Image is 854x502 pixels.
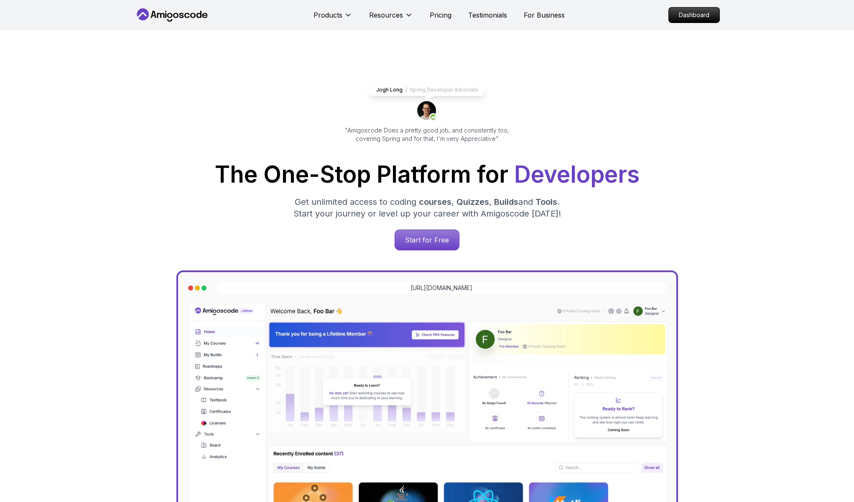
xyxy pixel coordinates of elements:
a: Pricing [430,10,451,20]
h1: The One-Stop Platform for [141,163,713,186]
span: Developers [514,161,640,188]
p: Products [314,10,342,20]
span: Tools [535,197,557,207]
p: "Amigoscode Does a pretty good job, and consistently too, covering Spring and for that, I'm very ... [334,126,521,143]
p: Start for Free [395,230,459,250]
p: Spring Developer Advocate [410,87,478,93]
a: [URL][DOMAIN_NAME] [410,284,472,292]
button: Products [314,10,352,27]
span: courses [419,197,451,207]
a: For Business [524,10,565,20]
span: Quizzes [456,197,489,207]
a: Dashboard [668,7,720,23]
button: Resources [369,10,413,27]
p: Jogh Long [376,87,403,93]
a: Start for Free [395,229,459,250]
p: Get unlimited access to coding , , and . Start your journey or level up your career with Amigosco... [287,196,568,219]
span: Builds [494,197,518,207]
a: Testimonials [468,10,507,20]
p: Dashboard [669,8,719,23]
p: Resources [369,10,403,20]
img: josh long [417,101,437,121]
